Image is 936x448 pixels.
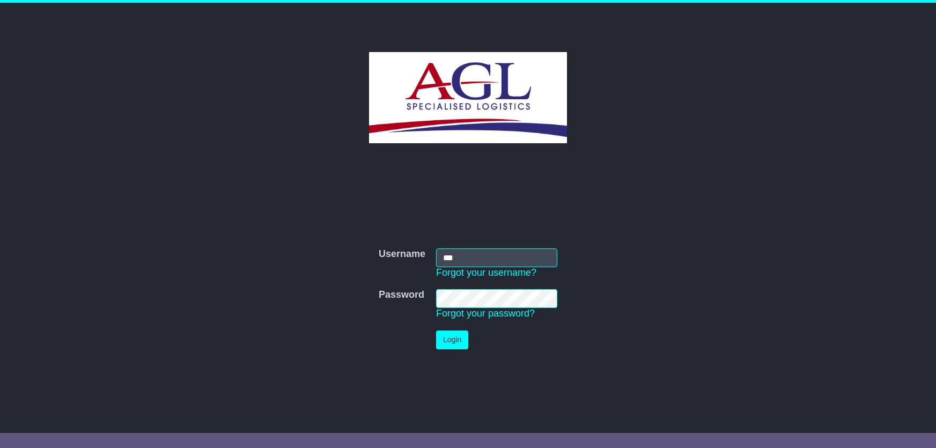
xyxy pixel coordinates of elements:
[436,331,468,349] button: Login
[379,289,424,301] label: Password
[379,248,425,260] label: Username
[436,267,536,278] a: Forgot your username?
[436,308,535,319] a: Forgot your password?
[369,52,567,143] img: AGL SPECIALISED LOGISTICS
